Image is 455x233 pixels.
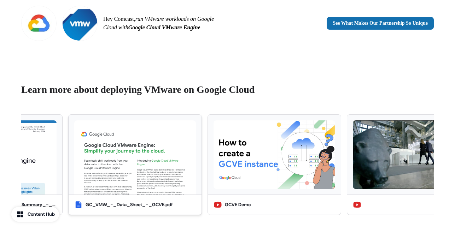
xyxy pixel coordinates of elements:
[103,16,214,30] em: run VMware workloads on Google Cloud with
[103,15,225,32] p: Hey Comcast,
[128,24,200,30] em: Google Cloud VMware Engine
[214,120,335,189] img: GCVE Demo
[225,201,251,208] div: GCVE Demo
[327,17,434,30] a: See What Makes Our Partnership So Unique
[74,120,196,195] img: GC_VMW_-_Data_Sheet_-_GCVE.pdf
[28,211,55,218] div: Content Hub
[21,84,255,95] span: Learn more about deploying VMware on Google Cloud
[208,114,341,215] button: GCVE DemoGCVE Demo
[68,114,202,215] button: GC_VMW_-_Data_Sheet_-_GCVE.pdfGC_VMW_-_Data_Sheet_-_GCVE.pdf
[11,207,59,222] button: Content Hub
[86,201,173,208] div: GC_VMW_-_Data_Sheet_-_GCVE.pdf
